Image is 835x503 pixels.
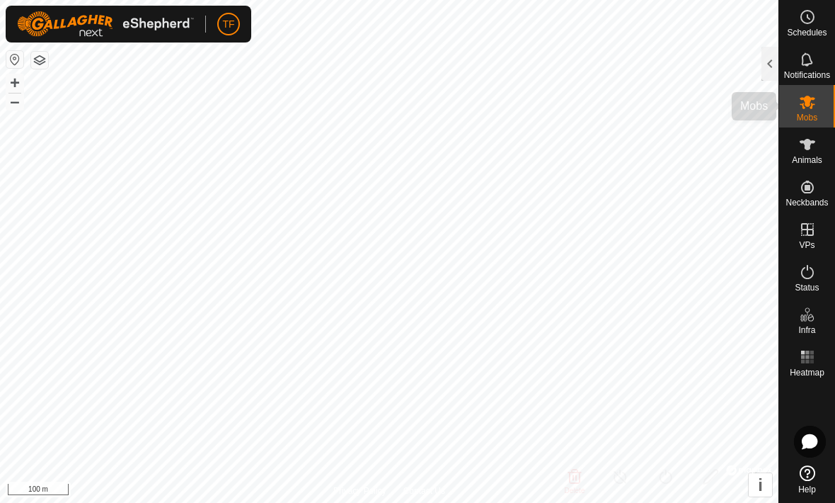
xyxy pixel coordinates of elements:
a: Privacy Policy [333,485,386,497]
button: Reset Map [6,51,23,68]
span: VPs [799,241,814,249]
span: Mobs [797,113,817,122]
span: Schedules [787,28,827,37]
button: i [749,473,772,497]
button: Map Layers [31,52,48,69]
span: Animals [792,156,822,164]
span: Infra [798,326,815,334]
span: Neckbands [785,198,828,207]
button: – [6,93,23,110]
span: TF [222,17,234,32]
span: Help [798,485,816,494]
span: Notifications [784,71,830,79]
button: + [6,74,23,91]
a: Help [779,460,835,499]
span: Status [795,283,819,292]
span: Heatmap [790,368,824,377]
a: Contact Us [403,485,445,497]
span: i [758,475,763,494]
img: Gallagher Logo [17,11,194,37]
